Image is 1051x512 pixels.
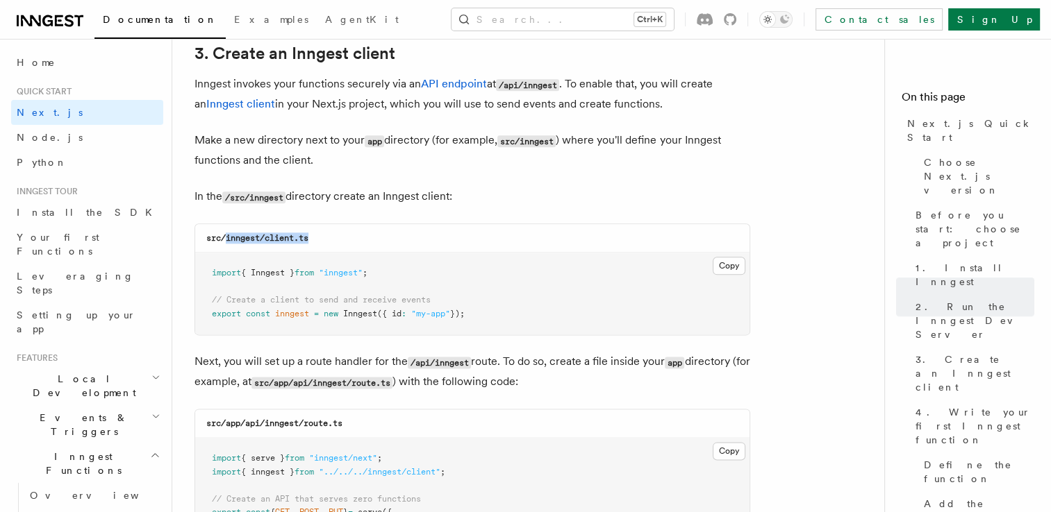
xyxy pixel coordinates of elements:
[94,4,226,39] a: Documentation
[910,400,1034,452] a: 4. Write your first Inngest function
[916,300,1034,341] span: 2. Run the Inngest Dev Server
[11,302,163,341] a: Setting up your app
[924,155,1034,197] span: Choose Next.js version
[212,295,431,305] span: // Create a client to send and receive events
[212,467,241,477] span: import
[24,483,163,508] a: Overview
[916,352,1034,394] span: 3. Create an Inngest client
[910,347,1034,400] a: 3. Create an Inngest client
[907,117,1034,144] span: Next.js Quick Start
[918,150,1034,203] a: Choose Next.js version
[450,309,465,318] span: });
[11,405,163,444] button: Events & Triggers
[11,150,163,175] a: Python
[759,11,793,28] button: Toggle dark mode
[916,208,1034,250] span: Before you start: choose a project
[713,257,745,275] button: Copy
[11,100,163,125] a: Next.js
[212,494,421,504] span: // Create an API that serves zero functions
[402,309,406,318] span: :
[421,77,487,90] a: API endpoint
[195,74,750,114] p: Inngest invokes your functions securely via an at . To enable that, you will create an in your Ne...
[918,452,1034,491] a: Define the function
[195,130,750,170] p: Make a new directory next to your directory (for example, ) where you'll define your Inngest func...
[916,261,1034,289] span: 1. Install Inngest
[408,357,471,368] code: /api/inngest
[234,14,308,25] span: Examples
[411,309,450,318] span: "my-app"
[948,8,1040,31] a: Sign Up
[17,207,160,218] span: Install the SDK
[295,268,314,278] span: from
[497,135,556,147] code: src/inngest
[11,125,163,150] a: Node.js
[222,191,285,203] code: /src/inngest
[241,453,285,463] span: { serve }
[295,467,314,477] span: from
[11,366,163,405] button: Local Development
[17,107,83,118] span: Next.js
[496,79,559,91] code: /api/inngest
[30,490,173,501] span: Overview
[17,56,56,69] span: Home
[713,442,745,460] button: Copy
[206,233,308,243] code: src/inngest/client.ts
[11,186,78,197] span: Inngest tour
[910,294,1034,347] a: 2. Run the Inngest Dev Server
[11,372,151,400] span: Local Development
[325,14,399,25] span: AgentKit
[241,268,295,278] span: { Inngest }
[226,4,317,37] a: Examples
[902,89,1034,111] h4: On this page
[103,14,217,25] span: Documentation
[212,309,241,318] span: export
[285,453,304,463] span: from
[251,377,392,389] code: src/app/api/inngest/route.ts
[924,458,1034,486] span: Define the function
[11,50,163,75] a: Home
[363,268,367,278] span: ;
[241,467,295,477] span: { inngest }
[365,135,384,147] code: app
[343,309,377,318] span: Inngest
[309,453,377,463] span: "inngest/next"
[452,8,674,31] button: Search...Ctrl+K
[324,309,338,318] span: new
[11,86,72,97] span: Quick start
[275,309,309,318] span: inngest
[206,97,275,110] a: Inngest client
[816,8,943,31] a: Contact sales
[440,467,445,477] span: ;
[910,203,1034,255] a: Before you start: choose a project
[634,12,665,26] kbd: Ctrl+K
[17,271,134,296] span: Leveraging Steps
[314,309,319,318] span: =
[206,418,342,428] code: src/app/api/inngest/route.ts
[377,453,382,463] span: ;
[212,268,241,278] span: import
[11,264,163,302] a: Leveraging Steps
[212,453,241,463] span: import
[319,467,440,477] span: "../../../inngest/client"
[902,111,1034,150] a: Next.js Quick Start
[195,44,395,63] a: 3. Create an Inngest client
[11,444,163,483] button: Inngest Functions
[11,411,151,438] span: Events & Triggers
[916,405,1034,447] span: 4. Write your first Inngest function
[246,309,270,318] span: const
[195,352,750,392] p: Next, you will set up a route handler for the route. To do so, create a file inside your director...
[665,357,684,368] code: app
[11,225,163,264] a: Your first Functions
[11,450,150,477] span: Inngest Functions
[17,232,99,257] span: Your first Functions
[17,132,83,143] span: Node.js
[11,200,163,225] a: Install the SDK
[377,309,402,318] span: ({ id
[17,309,136,334] span: Setting up your app
[910,255,1034,294] a: 1. Install Inngest
[195,187,750,207] p: In the directory create an Inngest client:
[17,157,67,168] span: Python
[319,268,363,278] span: "inngest"
[317,4,407,37] a: AgentKit
[11,352,58,364] span: Features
